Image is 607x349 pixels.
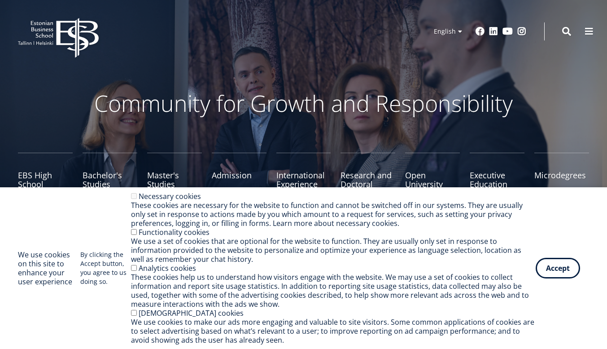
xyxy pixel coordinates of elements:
a: Research and Doctoral Studies [341,153,395,198]
a: Bachelor's Studies [83,153,137,198]
label: Functionality cookies [139,227,210,237]
a: Facebook [476,27,485,36]
a: Youtube [502,27,513,36]
p: By clicking the Accept button, you agree to us doing so. [80,250,131,286]
p: Community for Growth and Responsibility [66,90,541,117]
label: Necessary cookies [139,191,201,201]
label: Analytics cookies [139,263,196,273]
a: Admission [212,153,266,198]
div: These cookies help us to understand how visitors engage with the website. We may use a set of coo... [131,273,536,309]
a: International Experience [276,153,331,198]
div: These cookies are necessary for the website to function and cannot be switched off in our systems... [131,201,536,228]
label: [DEMOGRAPHIC_DATA] cookies [139,308,244,318]
div: We use cookies to make our ads more engaging and valuable to site visitors. Some common applicati... [131,318,536,345]
a: Master's Studies [147,153,202,198]
a: EBS High School [18,153,73,198]
a: Executive Education [470,153,524,198]
a: Linkedin [489,27,498,36]
a: Microdegrees [534,153,589,198]
h2: We use cookies on this site to enhance your user experience [18,250,80,286]
button: Accept [536,258,580,278]
div: We use a set of cookies that are optional for the website to function. They are usually only set ... [131,237,536,264]
a: Open University [405,153,460,198]
a: Instagram [517,27,526,36]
